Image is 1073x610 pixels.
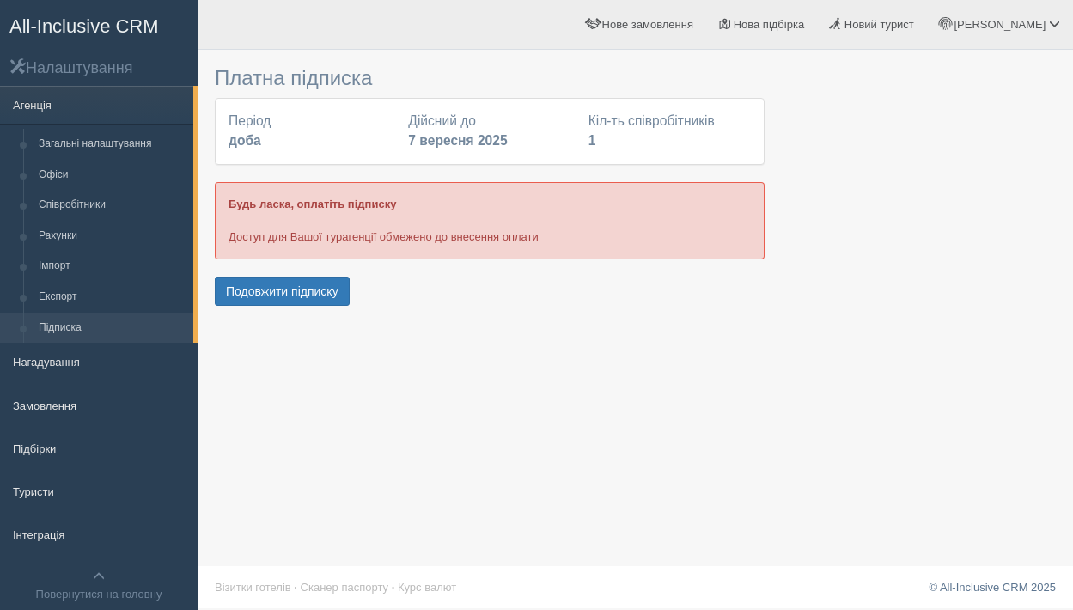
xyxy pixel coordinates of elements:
span: All-Inclusive CRM [9,15,159,37]
h3: Платна підписка [215,67,765,89]
a: Імпорт [31,251,193,282]
a: Курс валют [398,581,456,594]
a: Рахунки [31,221,193,252]
div: Доступ для Вашої турагенції обмежено до внесення оплати [215,182,765,259]
span: Новий турист [844,18,914,31]
span: [PERSON_NAME] [954,18,1046,31]
span: · [294,581,297,594]
b: 1 [588,133,596,148]
b: Будь ласка, оплатіть підписку [229,198,396,210]
a: Загальні налаштування [31,129,193,160]
div: Дійсний до [399,112,579,151]
span: Нова підбірка [734,18,805,31]
b: доба [229,133,261,148]
div: Кіл-ть співробітників [580,112,759,151]
a: Офіси [31,160,193,191]
a: Експорт [31,282,193,313]
span: · [392,581,395,594]
span: Нове замовлення [602,18,693,31]
a: Візитки готелів [215,581,291,594]
a: All-Inclusive CRM [1,1,197,48]
b: 7 вересня 2025 [408,133,507,148]
a: Співробітники [31,190,193,221]
a: Підписка [31,313,193,344]
button: Подовжити підписку [215,277,350,306]
a: Сканер паспорту [301,581,388,594]
a: © All-Inclusive CRM 2025 [929,581,1056,594]
div: Період [220,112,399,151]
